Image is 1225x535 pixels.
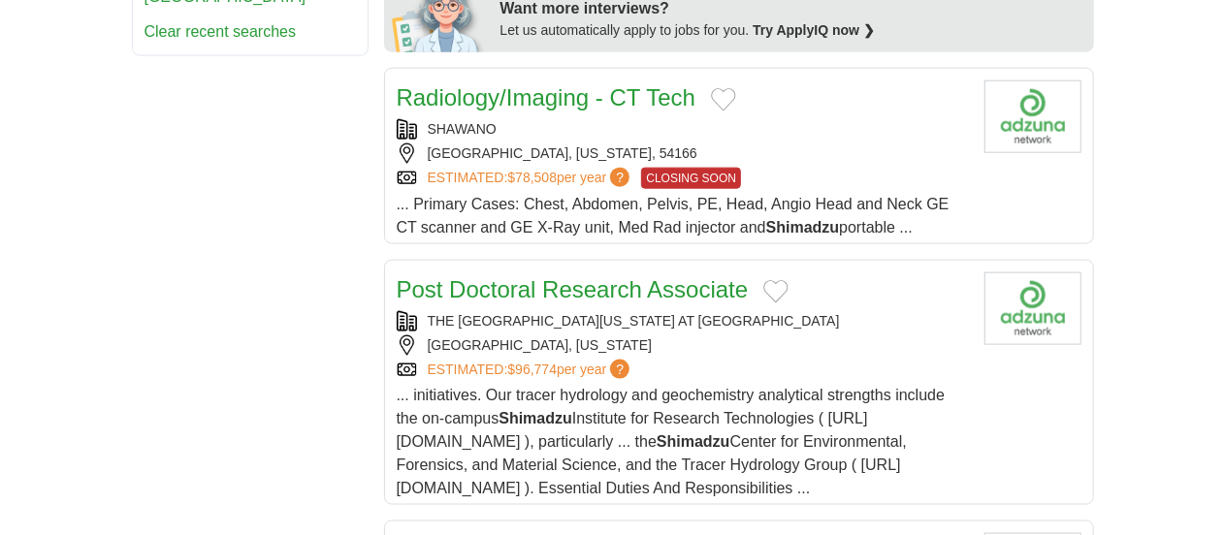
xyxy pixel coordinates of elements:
[984,80,1081,153] img: Company logo
[428,360,634,380] a: ESTIMATED:$96,774per year?
[763,280,789,303] button: Add to favorite jobs
[397,387,946,496] span: ... initiatives. Our tracer hydrology and geochemistry analytical strengths include the on-campus...
[428,168,634,189] a: ESTIMATED:$78,508per year?
[984,272,1081,345] img: Company logo
[397,84,696,110] a: Radiology/Imaging - CT Tech
[641,168,741,189] span: CLOSING SOON
[145,23,297,40] a: Clear recent searches
[500,20,1082,41] div: Let us automatically apply to jobs for you.
[657,433,730,450] strong: Shimadzu
[499,410,572,426] strong: Shimadzu
[766,219,840,236] strong: Shimadzu
[610,360,629,379] span: ?
[753,22,875,38] a: Try ApplyIQ now ❯
[397,196,950,236] span: ... Primary Cases: Chest, Abdomen, Pelvis, PE, Head, Angio Head and Neck GE CT scanner and GE X-R...
[507,362,557,377] span: $96,774
[397,335,969,356] div: [GEOGRAPHIC_DATA], [US_STATE]
[397,311,969,331] div: THE [GEOGRAPHIC_DATA][US_STATE] AT [GEOGRAPHIC_DATA]
[507,170,557,185] span: $78,508
[610,168,629,187] span: ?
[397,276,749,302] a: Post Doctoral Research Associate
[711,88,736,111] button: Add to favorite jobs
[397,143,969,164] div: [GEOGRAPHIC_DATA], [US_STATE], 54166
[397,119,969,140] div: SHAWANO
